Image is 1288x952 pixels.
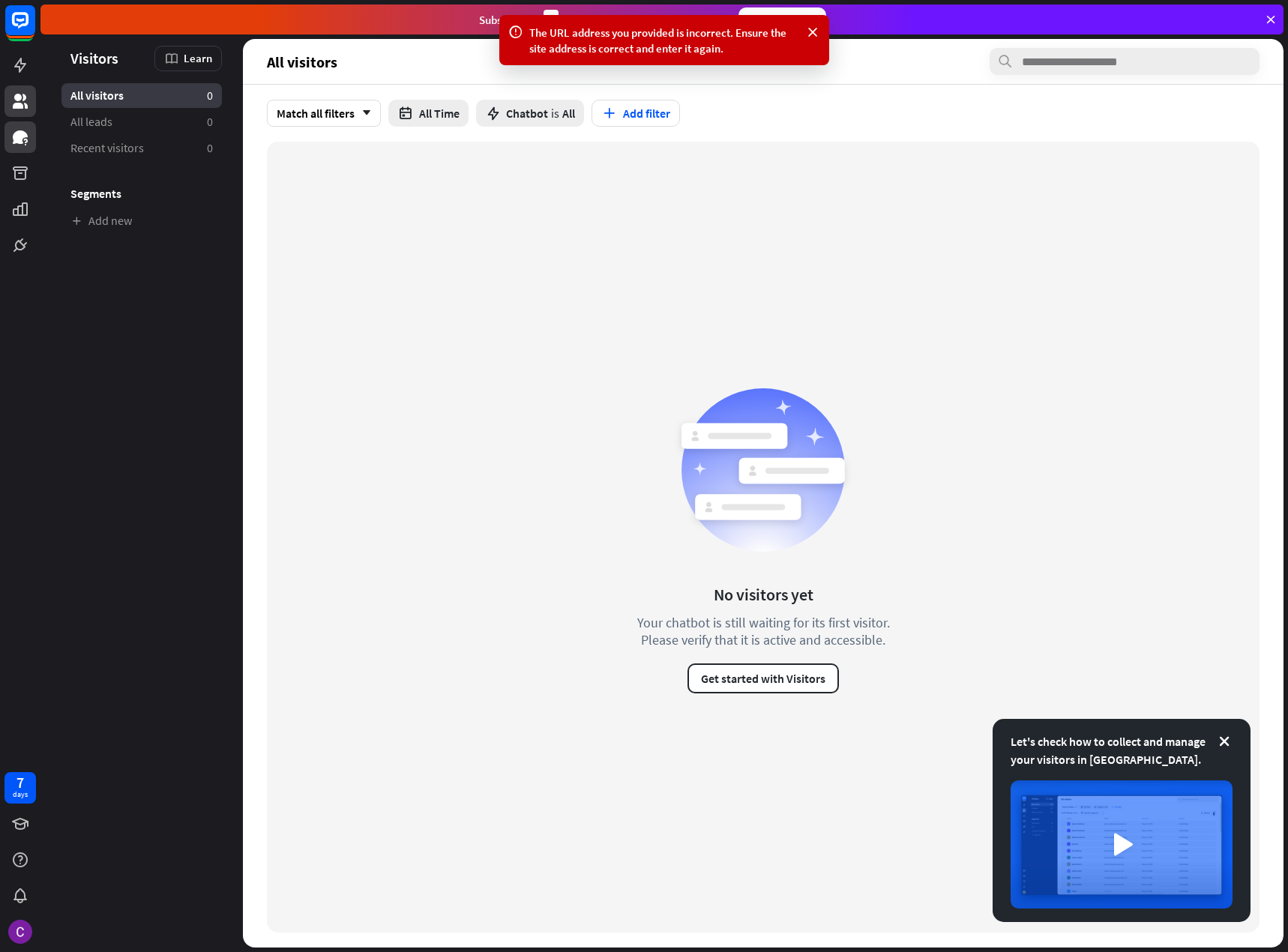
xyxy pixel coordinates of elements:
button: Get started with Visitors [687,663,839,693]
div: No visitors yet [714,584,813,605]
button: All Time [388,100,469,127]
a: Recent visitors 0 [61,136,222,160]
div: Let's check how to collect and manage your visitors in [GEOGRAPHIC_DATA]. [1011,732,1233,768]
h3: Segments [61,186,222,201]
aside: 0 [207,140,213,156]
i: arrow_down [355,109,371,118]
span: Chatbot [506,106,548,121]
span: All visitors [267,53,337,70]
div: The URL address you provided is incorrect. Ensure the site address is correct and enter it again. [529,25,799,56]
a: 7 days [4,772,36,804]
div: 3 [544,10,559,30]
span: Visitors [70,49,118,67]
img: image [1011,780,1233,909]
div: Subscribe in days to get your first month for $1 [479,10,726,30]
button: Open LiveChat chat widget [12,6,57,51]
div: days [13,789,28,800]
aside: 0 [207,114,213,130]
a: All leads 0 [61,109,222,134]
span: Recent visitors [70,140,144,156]
div: Subscribe now [738,7,826,31]
span: Learn [184,51,212,65]
aside: 0 [207,88,213,103]
button: Add filter [592,100,680,127]
div: Match all filters [267,100,381,127]
span: All visitors [70,88,124,103]
div: Your chatbot is still waiting for its first visitor. Please verify that it is active and accessible. [610,614,917,648]
a: Add new [61,208,222,233]
span: All leads [70,114,112,130]
span: is [551,106,559,121]
div: 7 [16,776,24,789]
span: All [562,106,575,121]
